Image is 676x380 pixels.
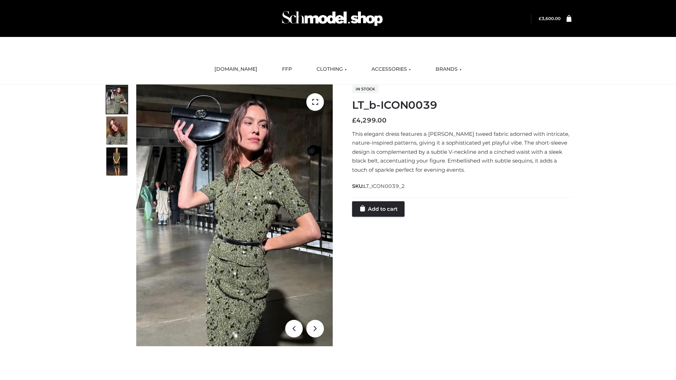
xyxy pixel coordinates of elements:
[539,16,561,21] a: £3,600.00
[352,129,571,175] p: This elegant dress features a [PERSON_NAME] tweed fabric adorned with intricate, nature-inspired ...
[352,85,378,93] span: In stock
[364,183,405,189] span: LT_ICON0039_2
[280,5,385,32] img: Schmodel Admin 964
[136,84,333,346] img: LT_b-ICON0039
[352,116,387,124] bdi: 4,299.00
[106,85,127,114] img: Screenshot-2024-10-29-at-6.59.56%E2%80%AFPM.jpg
[277,62,297,77] a: FFP
[311,62,352,77] a: CLOTHING
[352,99,571,112] h1: LT_b-ICON0039
[106,147,127,176] img: Screenshot-2024-10-29-at-7.00.09%E2%80%AFPM.jpg
[352,201,405,217] a: Add to cart
[352,116,356,124] span: £
[209,62,263,77] a: [DOMAIN_NAME]
[430,62,467,77] a: BRANDS
[352,182,406,190] span: SKU:
[366,62,416,77] a: ACCESSORIES
[106,116,127,145] img: Screenshot-2024-10-29-at-7.00.03%E2%80%AFPM.jpg
[539,16,542,21] span: £
[539,16,561,21] bdi: 3,600.00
